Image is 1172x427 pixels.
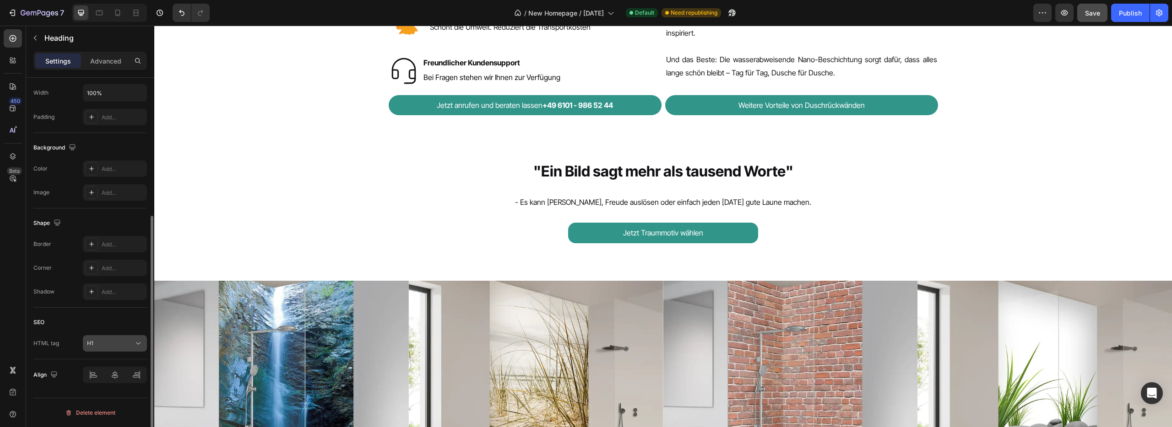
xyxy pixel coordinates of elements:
[87,340,93,347] span: H1
[102,165,145,173] div: Add...
[4,4,68,22] button: 7
[102,113,145,122] div: Add...
[154,26,1172,427] iframe: Design area
[234,135,784,156] h2: "Ein Bild sagt mehr als tausend Worte"
[469,201,549,214] p: Jetzt Traummotiv wählen
[1111,4,1150,22] button: Publish
[60,7,64,18] p: 7
[7,167,22,175] div: Beta
[33,406,147,420] button: Delete element
[173,4,210,22] div: Undo/Redo
[584,73,711,86] p: Weitere Vorteile von Duschrückwänden
[512,27,783,54] p: Und das Beste: Die wasserabweisende Nano-Beschichtung sorgt dafür, dass alles lange schön bleibt ...
[33,318,44,326] div: SEO
[44,32,143,43] p: Heading
[388,75,459,84] strong: +49 6101 - 986 52 44
[1141,382,1163,404] div: Open Intercom Messenger
[511,69,784,90] a: Weitere Vorteile von Duschrückwänden
[102,288,145,296] div: Add...
[269,47,406,56] span: Bei Fragen stehen wir Ihnen zur Verfügung
[1119,8,1142,18] div: Publish
[1085,9,1100,17] span: Save
[33,188,49,197] div: Image
[9,97,22,105] div: 450
[90,56,121,66] p: Advanced
[45,56,71,66] p: Settings
[33,369,60,381] div: Align
[102,264,145,272] div: Add...
[65,407,115,418] div: Delete element
[528,8,604,18] span: New Homepage / [DATE]
[235,172,783,181] p: - Es kann [PERSON_NAME], Freude auslösen oder einfach jeden [DATE] gute Laune machen.
[1077,4,1107,22] button: Save
[102,189,145,197] div: Add...
[33,165,48,173] div: Color
[83,335,147,352] button: H1
[33,89,49,97] div: Width
[234,69,507,90] a: Jetzt anrufen und beraten lassen+49 6101 - 986 52 44
[282,73,459,86] p: Jetzt anrufen und beraten lassen
[33,339,59,347] div: HTML tag
[83,85,146,101] input: Auto
[102,240,145,249] div: Add...
[269,32,366,42] a: Freundlicher Kundensupport
[33,142,78,154] div: Background
[33,240,51,248] div: Border
[33,264,52,272] div: Corner
[33,113,54,121] div: Padding
[671,9,717,17] span: Need republishing
[524,8,526,18] span: /
[635,9,654,17] span: Default
[33,217,63,230] div: Shape
[414,197,604,218] a: Jetzt Traummotiv wählen
[33,288,54,296] div: Shadow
